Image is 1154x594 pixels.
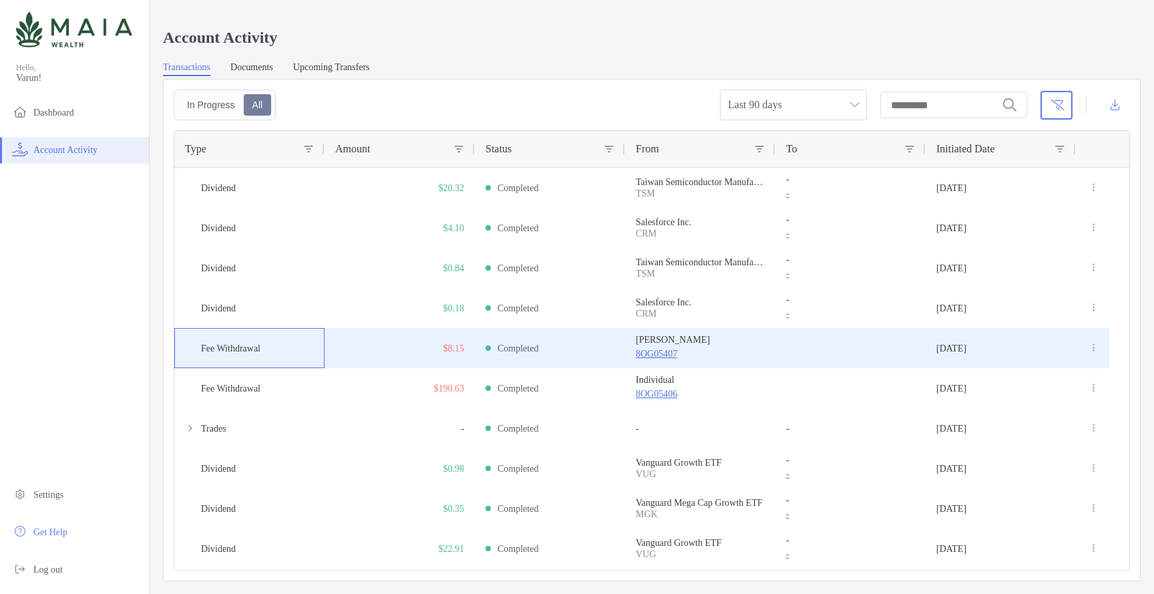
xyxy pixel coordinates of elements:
[439,180,465,196] p: $20.32
[786,174,915,185] p: -
[443,340,465,357] p: $8.15
[163,62,210,76] a: Transactions
[443,460,465,477] p: $0.98
[498,500,538,517] p: Completed
[335,143,370,155] span: Amount
[728,90,859,120] span: Last 90 days
[180,96,242,114] div: In Progress
[12,486,28,502] img: settings icon
[636,497,765,508] p: Vanguard Mega Cap Growth ETF
[16,73,141,84] span: Varun!
[1040,91,1073,120] button: Clear filters
[786,535,915,546] p: -
[786,466,915,482] a: -
[786,214,915,225] p: -
[936,383,966,394] p: [DATE]
[33,527,67,537] span: Get Help
[786,454,915,466] p: -
[498,340,538,357] p: Completed
[201,538,236,560] span: Dividend
[936,303,966,314] p: [DATE]
[439,541,465,557] p: $22.91
[636,228,729,239] p: CRM
[185,143,206,155] span: Type
[498,300,538,317] p: Completed
[33,565,63,575] span: Log out
[936,182,966,194] p: [DATE]
[786,294,915,305] p: -
[786,225,915,242] a: -
[936,263,966,274] p: [DATE]
[636,457,765,468] p: Vanguard Growth ETF
[201,337,260,359] span: Fee Withdrawal
[636,268,729,279] p: TSM
[33,108,74,118] span: Dashboard
[486,143,512,155] span: Status
[636,308,729,319] p: CRM
[33,490,63,500] span: Settings
[936,543,966,555] p: [DATE]
[936,343,966,354] p: [DATE]
[174,90,276,120] div: segmented control
[498,380,538,397] p: Completed
[201,378,260,400] span: Fee Withdrawal
[201,458,236,480] span: Dividend
[163,29,1141,46] p: Account Activity
[12,141,28,157] img: activity icon
[33,145,98,155] span: Account Activity
[936,503,966,514] p: [DATE]
[498,541,538,557] p: Completed
[786,546,915,563] a: -
[936,143,995,155] span: Initiated Date
[443,260,465,277] p: $0.84
[636,345,765,362] a: 8OG05407
[786,506,915,523] a: -
[498,220,538,237] p: Completed
[498,420,538,437] p: Completed
[498,460,538,477] p: Completed
[786,254,915,265] p: -
[636,386,765,402] a: 8OG05406
[443,300,465,317] p: $0.18
[1003,98,1016,112] img: input icon
[636,176,765,188] p: Taiwan Semiconductor Manufacturing Company Ltd.
[786,305,915,322] a: -
[636,334,765,345] p: Roth IRA
[636,297,765,308] p: Salesforce Inc.
[498,260,538,277] p: Completed
[636,257,765,268] p: Taiwan Semiconductor Manufacturing Company Ltd.
[636,508,729,520] p: MGK
[636,537,765,549] p: Vanguard Growth ETF
[636,143,659,155] span: From
[230,62,273,76] a: Documents
[201,498,236,520] span: Dividend
[443,500,465,517] p: $0.35
[786,494,915,506] p: -
[936,423,966,434] p: [DATE]
[201,217,236,239] span: Dividend
[498,180,538,196] p: Completed
[786,265,915,282] a: -
[636,423,765,434] p: -
[12,104,28,120] img: household icon
[16,5,132,53] img: Zoe Logo
[786,143,797,155] span: To
[325,408,475,448] div: -
[636,216,765,228] p: Salesforce Inc.
[936,463,966,474] p: [DATE]
[443,220,465,237] p: $4.10
[434,380,465,397] p: $190.63
[201,257,236,279] span: Dividend
[12,561,28,577] img: logout icon
[245,96,270,114] div: All
[201,297,236,319] span: Dividend
[201,177,236,199] span: Dividend
[12,523,28,539] img: get-help icon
